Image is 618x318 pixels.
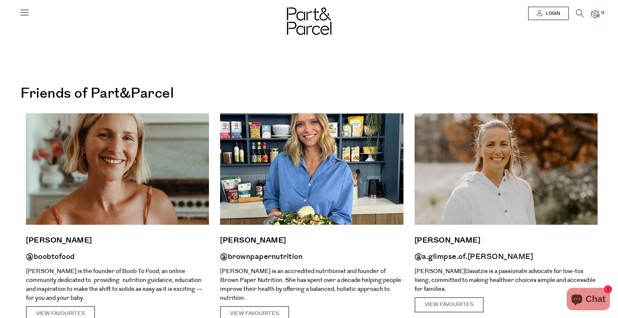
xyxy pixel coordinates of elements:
img: Luka McCabe [26,113,209,225]
img: Part&Parcel [287,7,331,35]
a: @a.glimpse.of.[PERSON_NAME] [415,252,533,262]
span: [PERSON_NAME] [415,267,465,275]
span: [PERSON_NAME] is the founder of Boob To Food, an online community dedicated to providing nutritio... [26,267,203,302]
img: Amelia Davatzis [415,113,598,225]
span: 0 [599,10,606,16]
a: [PERSON_NAME] [220,234,403,247]
p: [PERSON_NAME] is an accredited nutritionist and founder of Brown Paper Nutrition. She has spent o... [220,267,403,302]
span: Davatzis is a passionate advocate for low-tox living, committed to making healthier choices simpl... [415,267,596,293]
a: Login [528,7,569,20]
a: 0 [591,10,599,18]
img: Jacq Alwill [220,113,403,225]
a: [PERSON_NAME] [415,234,598,247]
a: @brownpapernutrition [220,252,303,262]
a: @boobtofood [26,252,75,262]
a: View Favourites [415,297,484,313]
a: [PERSON_NAME] [26,234,209,247]
h1: Friends of Part&Parcel [20,82,598,106]
span: Login [544,10,560,17]
inbox-online-store-chat: Shopify online store chat [565,288,612,312]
